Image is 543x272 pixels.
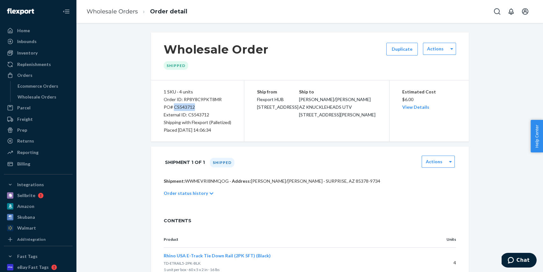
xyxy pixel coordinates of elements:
[299,97,375,117] span: [PERSON_NAME]/[PERSON_NAME] AZ KNUCKLEHEADS UTV [STREET_ADDRESS][PERSON_NAME]
[257,88,299,96] p: Ship from
[4,236,73,243] a: Add Integration
[18,83,58,89] div: Ecommerce Orders
[17,214,35,220] div: Skubana
[164,119,231,126] p: Shipping with Flexport (Palletized)
[17,138,34,144] div: Returns
[4,26,73,36] a: Home
[17,149,39,156] div: Reporting
[164,88,231,96] div: 1 SKU · 4 units
[402,104,429,110] a: View Details
[60,5,73,18] button: Close Navigation
[14,81,73,91] a: Ecommerce Orders
[17,105,31,111] div: Parcel
[4,251,73,261] button: Fast Tags
[17,38,37,45] div: Inbounds
[4,136,73,146] a: Returns
[87,8,138,15] a: Wholesale Orders
[257,97,298,110] span: Flexport HUB [STREET_ADDRESS]
[164,261,201,266] span: TD-ETRAIL5-2PK-BLK
[4,59,73,70] a: Replenishments
[502,253,537,269] iframe: Opens a widget where you can chat to one of our agents
[17,72,32,78] div: Orders
[164,178,185,184] span: Shipment:
[14,92,73,102] a: Wholesale Orders
[17,192,35,199] div: Sellbrite
[4,201,73,211] a: Amazon
[17,225,36,231] div: Walmart
[4,114,73,124] a: Freight
[18,94,56,100] div: Wholesale Orders
[164,111,231,119] div: External ID: CS543712
[164,126,231,134] div: Placed [DATE] 14:06:34
[4,125,73,135] a: Prep
[4,159,73,169] a: Billing
[164,43,269,56] h1: Wholesale Order
[232,178,251,184] span: Address:
[164,190,208,196] p: Order status history
[426,158,442,165] label: Actions
[17,50,38,56] div: Inventory
[429,260,456,266] p: 4
[17,161,30,167] div: Billing
[505,5,518,18] button: Open notifications
[164,61,188,70] div: Shipped
[491,5,504,18] button: Open Search Box
[164,96,231,103] div: Order ID: RP8Y8C9PKT8MR
[17,127,27,133] div: Prep
[17,203,34,210] div: Amazon
[150,8,187,15] a: Order detail
[17,116,33,122] div: Freight
[386,43,418,55] button: Duplicate
[82,2,192,21] ol: breadcrumbs
[4,180,73,190] button: Integrations
[4,212,73,222] a: Skubana
[531,120,543,152] button: Help Center
[4,70,73,80] a: Orders
[17,61,51,68] div: Replenishments
[4,48,73,58] a: Inventory
[164,237,419,242] p: Product
[402,88,456,96] p: Estimated Cost
[210,158,234,167] div: Shipped
[4,36,73,47] a: Inbounds
[17,253,38,260] div: Fast Tags
[7,8,34,15] img: Flexport logo
[4,103,73,113] a: Parcel
[164,217,456,224] span: CONTENTS
[165,156,205,169] h1: Shipment 1 of 1
[164,103,231,111] div: PO# CS543712
[4,223,73,233] a: Walmart
[519,5,532,18] button: Open account menu
[402,88,456,111] div: $6.00
[17,237,46,242] div: Add Integration
[17,27,30,34] div: Home
[164,178,456,184] p: WWMEVRI8NMQOG · [PERSON_NAME]/[PERSON_NAME] · SURPRISE, AZ 85378-9734
[164,253,271,259] button: Rhino USA E-Track Tie Down Rail (2PK 5FT) (Black)
[4,147,73,158] a: Reporting
[4,190,73,201] a: Sellbrite
[427,46,444,52] label: Actions
[429,237,456,242] p: Units
[164,253,271,258] span: Rhino USA E-Track Tie Down Rail (2PK 5FT) (Black)
[299,88,376,96] p: Ship to
[17,264,49,270] div: eBay Fast Tags
[17,181,44,188] div: Integrations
